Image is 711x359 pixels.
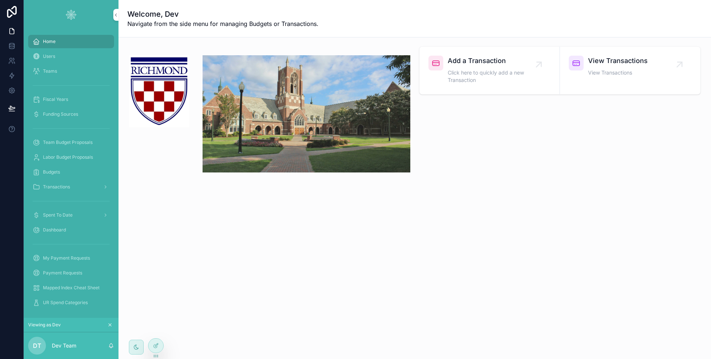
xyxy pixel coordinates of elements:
span: Dashboard [43,227,66,233]
span: Payment Requests [43,270,82,276]
a: Team Budget Proposals [28,136,114,149]
a: My Payment Requests [28,251,114,265]
span: Spent To Date [43,212,73,218]
a: Mapped Index Cheat Sheet [28,281,114,294]
span: UR Spend Categories [43,300,88,306]
a: Add a TransactionClick here to quickly add a new Transaction [420,47,560,94]
a: View TransactionsView Transactions [560,47,700,94]
a: Budgets [28,165,114,179]
div: scrollable content [24,30,118,318]
span: Users [43,53,55,59]
a: UR Spend Categories [28,296,114,309]
span: Budgets [43,169,60,175]
a: Teams [28,65,114,78]
a: Transactions [28,180,114,194]
a: Users [28,50,114,63]
span: Labor Budget Proposals [43,154,93,160]
span: Transactions [43,184,70,190]
span: Click here to quickly add a new Transaction [448,69,539,84]
a: Payment Requests [28,266,114,280]
p: Dev Team [52,342,76,349]
span: Viewing as Dev [28,322,61,328]
span: Teams [43,68,57,74]
span: Funding Sources [43,111,78,117]
span: Navigate from the side menu for managing Budgets or Transactions. [127,19,318,28]
span: Add a Transaction [448,56,539,66]
span: View Transactions [588,56,648,66]
a: Spent To Date [28,208,114,222]
span: Home [43,39,56,45]
span: Fiscal Years [43,96,68,102]
span: Mapped Index Cheat Sheet [43,285,100,291]
a: Labor Budget Proposals [28,151,114,164]
a: Dashboard [28,223,114,237]
span: View Transactions [588,69,648,76]
a: Fiscal Years [28,93,114,106]
span: Team Budget Proposals [43,139,93,145]
a: Home [28,35,114,48]
img: App logo [65,9,77,21]
h1: Welcome, Dev [127,9,318,19]
span: DT [33,341,41,350]
a: Funding Sources [28,108,114,121]
span: My Payment Requests [43,255,90,261]
img: 27250-Richmond_2.jpg [203,55,410,172]
img: 27248-Richmond-Logo.jpg [129,55,189,127]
